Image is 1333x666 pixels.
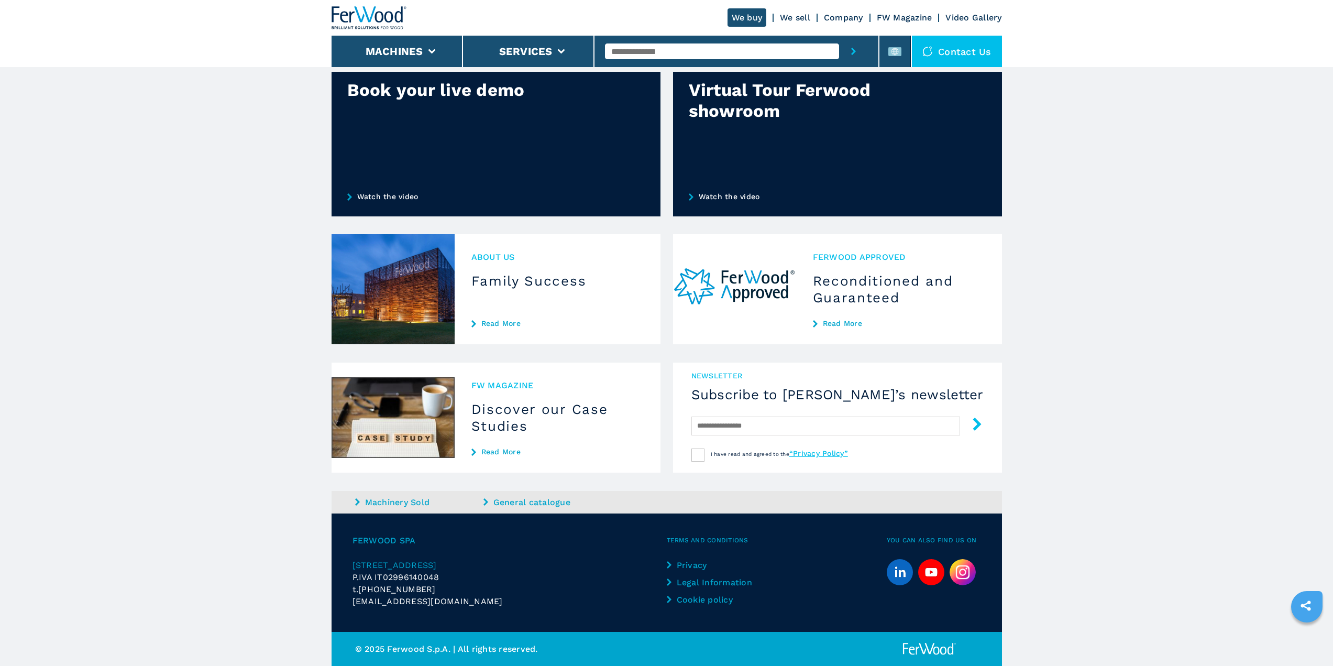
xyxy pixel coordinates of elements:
[667,594,754,606] a: Cookie policy
[813,272,985,306] h3: Reconditioned and Guaranteed
[789,449,848,457] a: “Privacy Policy”
[499,45,553,58] button: Services
[352,595,503,607] span: [EMAIL_ADDRESS][DOMAIN_NAME]
[332,363,455,473] img: Discover our Case Studies
[332,6,407,29] img: Ferwood
[471,379,644,391] span: FW MAGAZINE
[960,413,984,438] button: submit-button
[839,36,868,67] button: submit-button
[355,643,667,655] p: © 2025 Ferwood S.p.A. | All rights reserved.
[824,13,863,23] a: Company
[691,370,984,381] span: newsletter
[728,8,767,27] a: We buy
[347,80,585,101] div: Book your live demo
[711,451,848,457] span: I have read and agreed to the
[667,534,887,547] span: Terms and Conditions
[358,583,436,595] span: [PHONE_NUMBER]
[673,177,1002,216] a: Watch the video
[813,319,985,327] a: Read More
[366,45,423,58] button: Machines
[922,46,933,57] img: Contact us
[352,534,667,547] span: Ferwood Spa
[471,272,644,289] h3: Family Success
[887,534,981,547] span: You can also find us on
[332,177,660,216] a: Watch the video
[667,559,754,571] a: Privacy
[667,576,754,588] a: Legal Information
[887,559,913,585] a: linkedin
[471,447,644,456] a: Read More
[673,234,796,344] img: Reconditioned and Guaranteed
[780,13,810,23] a: We sell
[471,251,644,263] span: About us
[950,559,976,585] img: Instagram
[471,401,644,434] h3: Discover our Case Studies
[352,572,439,582] span: P.IVA IT02996140048
[691,386,984,403] h4: Subscribe to [PERSON_NAME]’s newsletter
[945,13,1001,23] a: Video Gallery
[355,496,481,508] a: Machinery Sold
[912,36,1002,67] div: Contact us
[332,234,455,344] img: Family Success
[918,559,944,585] a: youtube
[901,642,957,656] img: Ferwood
[877,13,932,23] a: FW Magazine
[1293,593,1319,619] a: sharethis
[352,583,667,595] div: t.
[813,251,985,263] span: Ferwood Approved
[471,319,644,327] a: Read More
[483,496,609,508] a: General catalogue
[689,80,927,122] div: Virtual Tour Ferwood showroom
[352,559,667,571] a: [STREET_ADDRESS]
[1288,619,1325,658] iframe: Chat
[352,560,437,570] span: [STREET_ADDRESS]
